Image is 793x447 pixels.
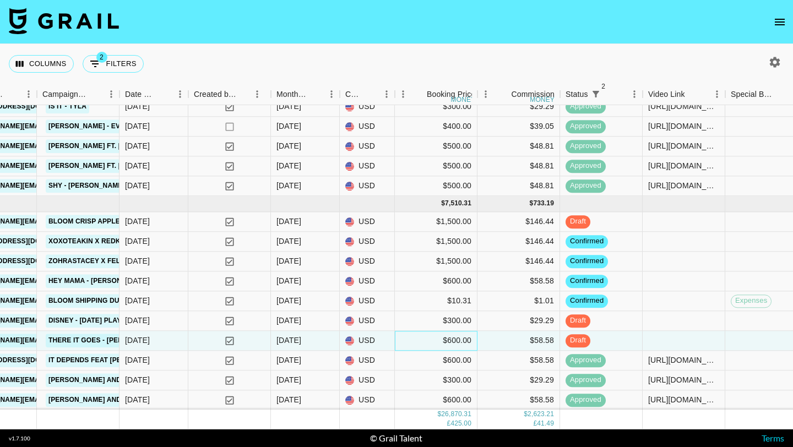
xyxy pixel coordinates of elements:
[46,314,169,328] a: Disney - [DATE] Playlist (TT & IG)
[125,355,150,366] div: 04/09/2025
[477,232,560,252] div: $146.44
[566,181,606,192] span: approved
[477,390,560,410] div: $58.58
[5,86,20,102] button: Sort
[604,86,619,102] button: Sort
[445,199,471,209] div: 7,510.31
[276,84,308,105] div: Month Due
[194,84,237,105] div: Created by Grail Team
[340,97,395,117] div: USD
[648,141,719,152] div: https://www.tiktok.com/@alrightlilly/video/7543303270492556566?is_from_webapp=1&sender_device=pc&...
[709,86,725,102] button: Menu
[125,395,150,406] div: 04/09/2025
[340,232,395,252] div: USD
[477,271,560,291] div: $58.58
[276,355,301,366] div: Sep '25
[340,252,395,271] div: USD
[125,161,150,172] div: 21/08/2025
[648,355,719,366] div: https://www.tiktok.com/@marktakeoverr/video/7547840354347748639?is_from_webapp=1&sender_device=pc...
[530,199,534,209] div: $
[88,86,103,102] button: Sort
[125,375,150,386] div: 08/09/2025
[648,395,719,406] div: https://www.tiktok.com/@zohrastacey/video/7548616272620129554?is_from_webapp=1&sender_device=pc&w...
[340,370,395,390] div: USD
[46,254,221,268] a: Zohrastacey x Felorshop By [PERSON_NAME]
[9,435,30,442] div: v 1.7.100
[46,393,252,407] a: [PERSON_NAME] and the Machine - Everybody Scream
[125,181,150,192] div: 14/08/2025
[46,373,252,387] a: [PERSON_NAME] and the Machine - Everybody Scream
[46,334,166,347] a: There It Goes - [PERSON_NAME]
[588,86,604,102] div: 2 active filters
[340,176,395,196] div: USD
[477,97,560,117] div: $29.29
[566,356,606,366] span: approved
[447,419,451,429] div: £
[125,315,150,326] div: 10/09/2025
[276,256,301,267] div: Sep '25
[276,335,301,346] div: Sep '25
[441,410,471,419] div: 26,870.31
[648,84,685,105] div: Video Link
[340,311,395,331] div: USD
[125,256,150,267] div: 29/08/2025
[340,351,395,370] div: USD
[560,84,643,105] div: Status
[395,291,477,311] div: $10.31
[323,86,340,102] button: Menu
[370,433,422,444] div: © Grail Talent
[46,215,182,228] a: Bloom Crisp Apple x Zohrastacey
[276,375,301,386] div: Sep '25
[276,181,301,192] div: Aug '25
[125,296,150,307] div: 11/09/2025
[46,139,311,153] a: [PERSON_NAME] ft. [PERSON_NAME] (Dancers Phase 2) - [PERSON_NAME]
[308,86,323,102] button: Sort
[477,176,560,196] div: $48.81
[477,252,560,271] div: $146.44
[530,96,555,103] div: money
[477,117,560,137] div: $39.05
[395,252,477,271] div: $1,500.00
[496,86,511,102] button: Sort
[103,86,120,102] button: Menu
[566,141,606,152] span: approved
[395,271,477,291] div: $600.00
[566,237,608,247] span: confirmed
[340,212,395,232] div: USD
[276,121,301,132] div: Aug '25
[395,331,477,351] div: $600.00
[411,86,427,102] button: Sort
[276,395,301,406] div: Sep '25
[125,84,156,105] div: Date Created
[340,156,395,176] div: USD
[395,117,477,137] div: $400.00
[477,86,494,102] button: Menu
[648,161,719,172] div: https://www.tiktok.com/@ocho4real8/video/7543273633519602966?is_from_webapp=1&sender_device=pc&we...
[566,122,606,132] span: approved
[451,96,476,103] div: money
[125,121,150,132] div: 06/08/2025
[648,121,719,132] div: https://www.tiktok.com/@rio_alcanzarine/video/7543545494509833479?is_from_webapp=1&sender_device=...
[566,276,608,287] span: confirmed
[249,86,265,102] button: Menu
[125,276,150,287] div: 03/09/2025
[477,311,560,331] div: $29.29
[156,86,172,102] button: Sort
[566,217,590,227] span: draft
[395,311,477,331] div: $300.00
[172,86,188,102] button: Menu
[276,141,301,152] div: Aug '25
[125,101,150,112] div: 22/08/2025
[271,84,340,105] div: Month Due
[340,137,395,156] div: USD
[188,84,271,105] div: Created by Grail Team
[648,375,719,386] div: https://www.tiktok.com/@xoxoteakin/video/7547911153326787871?is_from_webapp=1&sender_device=pc&we...
[46,274,150,288] a: HEY MAMA - [PERSON_NAME]
[477,291,560,311] div: $1.01
[437,410,441,419] div: $
[648,101,719,112] div: https://www.tiktok.com/@beridzelenee/video/7542958397679865108?is_from_webapp=1&sender_device=pc&...
[528,410,554,419] div: 2,623.21
[9,55,74,73] button: Select columns
[477,137,560,156] div: $48.81
[276,216,301,227] div: Sep '25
